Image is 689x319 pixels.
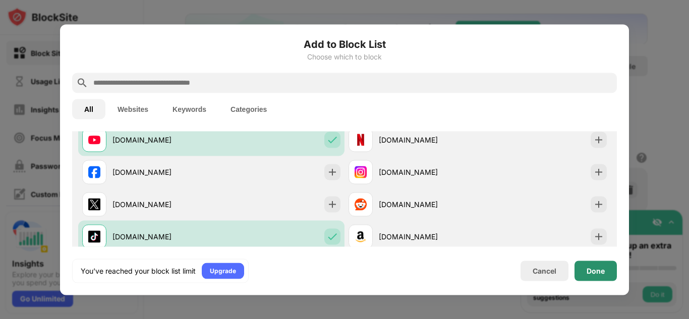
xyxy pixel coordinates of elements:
[587,267,605,275] div: Done
[112,199,211,210] div: [DOMAIN_NAME]
[72,52,617,60] div: Choose which to block
[210,266,236,276] div: Upgrade
[533,267,556,275] div: Cancel
[76,77,88,89] img: search.svg
[88,230,100,242] img: favicons
[379,135,478,145] div: [DOMAIN_NAME]
[355,134,367,146] img: favicons
[112,135,211,145] div: [DOMAIN_NAME]
[379,199,478,210] div: [DOMAIN_NAME]
[218,99,279,119] button: Categories
[355,198,367,210] img: favicons
[379,231,478,242] div: [DOMAIN_NAME]
[88,198,100,210] img: favicons
[81,266,196,276] div: You’ve reached your block list limit
[72,36,617,51] h6: Add to Block List
[88,166,100,178] img: favicons
[160,99,218,119] button: Keywords
[112,231,211,242] div: [DOMAIN_NAME]
[379,167,478,177] div: [DOMAIN_NAME]
[355,166,367,178] img: favicons
[105,99,160,119] button: Websites
[355,230,367,242] img: favicons
[88,134,100,146] img: favicons
[112,167,211,177] div: [DOMAIN_NAME]
[72,99,105,119] button: All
